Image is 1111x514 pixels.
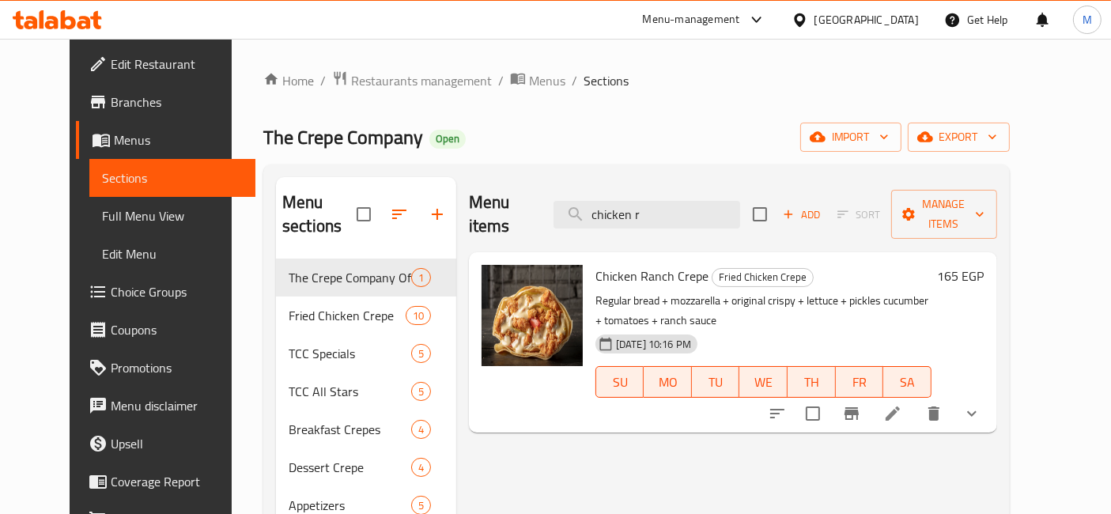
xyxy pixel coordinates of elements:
[114,130,243,149] span: Menus
[276,410,456,448] div: Breakfast Crepes4
[712,268,814,287] div: Fried Chicken Crepe
[102,244,243,263] span: Edit Menu
[351,71,492,90] span: Restaurants management
[908,123,1010,152] button: export
[842,371,878,394] span: FR
[102,168,243,187] span: Sections
[572,71,577,90] li: /
[347,198,380,231] span: Select all sections
[411,268,431,287] div: items
[289,382,411,401] span: TCC All Stars
[836,366,884,398] button: FR
[833,395,871,433] button: Branch-specific-item
[777,202,827,227] button: Add
[962,404,981,423] svg: Show Choices
[263,71,314,90] a: Home
[111,55,243,74] span: Edit Restaurant
[276,372,456,410] div: TCC All Stars5
[610,337,697,352] span: [DATE] 10:16 PM
[111,434,243,453] span: Upsell
[412,384,430,399] span: 5
[289,306,406,325] span: Fried Chicken Crepe
[813,127,889,147] span: import
[510,70,565,91] a: Menus
[554,201,740,229] input: search
[406,306,431,325] div: items
[883,366,932,398] button: SA
[263,119,423,155] span: The Crepe Company
[332,70,492,91] a: Restaurants management
[739,366,788,398] button: WE
[411,420,431,439] div: items
[111,472,243,491] span: Coverage Report
[76,349,255,387] a: Promotions
[890,371,925,394] span: SA
[289,268,411,287] span: The Crepe Company Offers
[76,45,255,83] a: Edit Restaurant
[780,206,823,224] span: Add
[429,130,466,149] div: Open
[904,195,984,234] span: Manage items
[282,191,357,238] h2: Menu sections
[111,396,243,415] span: Menu disclaimer
[883,404,902,423] a: Edit menu item
[412,460,430,475] span: 4
[595,264,709,288] span: Chicken Ranch Crepe
[412,346,430,361] span: 5
[76,273,255,311] a: Choice Groups
[603,371,637,394] span: SU
[76,83,255,121] a: Branches
[89,159,255,197] a: Sections
[482,265,583,366] img: Chicken Ranch Crepe
[76,463,255,501] a: Coverage Report
[794,371,829,394] span: TH
[692,366,740,398] button: TU
[76,387,255,425] a: Menu disclaimer
[289,458,411,477] span: Dessert Crepe
[111,282,243,301] span: Choice Groups
[595,291,932,331] p: Regular bread + mozzarella + original crispy + lettuce + pickles cucumber + tomatoes + ranch sauce
[76,425,255,463] a: Upsell
[411,458,431,477] div: items
[289,344,411,363] span: TCC Specials
[111,358,243,377] span: Promotions
[289,420,411,439] span: Breakfast Crepes
[276,334,456,372] div: TCC Specials5
[788,366,836,398] button: TH
[469,191,535,238] h2: Menu items
[429,132,466,146] span: Open
[89,197,255,235] a: Full Menu View
[650,371,686,394] span: MO
[406,308,430,323] span: 10
[276,259,456,297] div: The Crepe Company Offers1
[89,235,255,273] a: Edit Menu
[712,268,813,286] span: Fried Chicken Crepe
[320,71,326,90] li: /
[76,121,255,159] a: Menus
[796,397,829,430] span: Select to update
[276,448,456,486] div: Dessert Crepe4
[102,206,243,225] span: Full Menu View
[814,11,919,28] div: [GEOGRAPHIC_DATA]
[111,93,243,111] span: Branches
[529,71,565,90] span: Menus
[595,366,644,398] button: SU
[743,198,777,231] span: Select section
[800,123,901,152] button: import
[758,395,796,433] button: sort-choices
[643,10,740,29] div: Menu-management
[891,190,997,239] button: Manage items
[938,265,984,287] h6: 165 EGP
[915,395,953,433] button: delete
[411,382,431,401] div: items
[380,195,418,233] span: Sort sections
[498,71,504,90] li: /
[111,320,243,339] span: Coupons
[1083,11,1092,28] span: M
